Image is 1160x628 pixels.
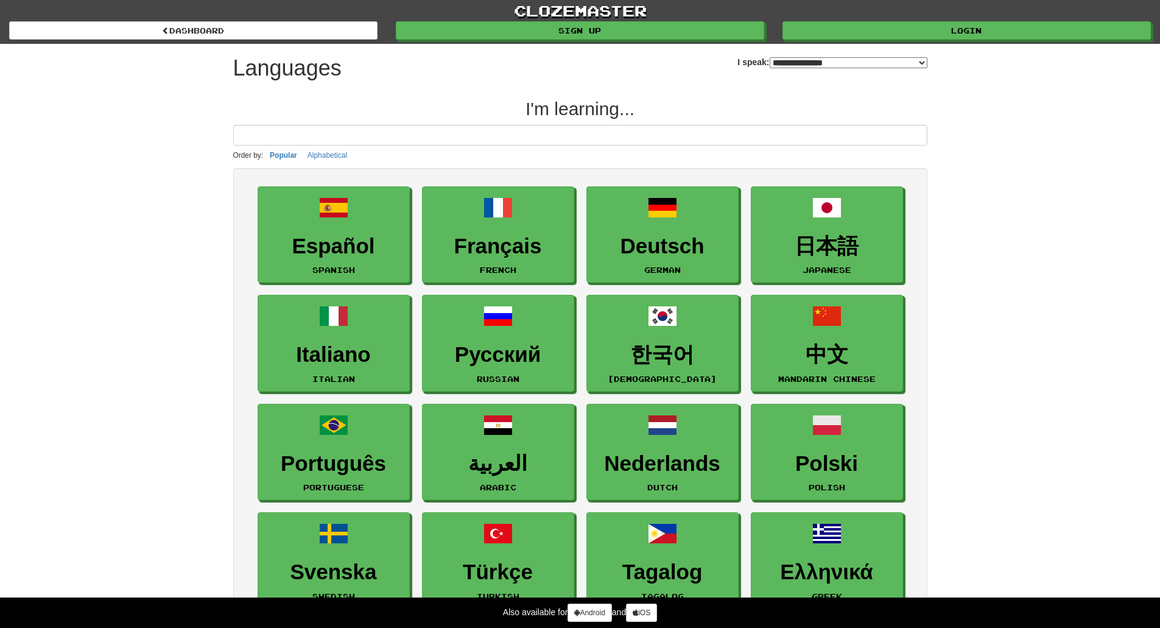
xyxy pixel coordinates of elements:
h3: Français [429,235,568,258]
a: FrançaisFrench [422,186,574,283]
a: NederlandsDutch [586,404,739,501]
small: [DEMOGRAPHIC_DATA] [608,375,717,383]
small: Order by: [233,151,264,160]
a: Login [782,21,1151,40]
a: SvenskaSwedish [258,512,410,609]
small: Russian [477,375,519,383]
a: iOS [626,604,657,622]
h3: Nederlands [593,452,732,476]
h1: Languages [233,56,342,80]
button: Popular [266,149,301,162]
h3: Polski [758,452,896,476]
h2: I'm learning... [233,99,927,119]
small: Japanese [803,266,851,274]
a: 한국어[DEMOGRAPHIC_DATA] [586,295,739,392]
h3: 한국어 [593,343,732,367]
small: German [644,266,681,274]
a: TürkçeTurkish [422,512,574,609]
h3: 日本語 [758,235,896,258]
a: 中文Mandarin Chinese [751,295,903,392]
h3: Español [264,235,403,258]
h3: Tagalog [593,560,732,584]
a: 日本語Japanese [751,186,903,283]
a: العربيةArabic [422,404,574,501]
small: Greek [812,592,842,601]
h3: Русский [429,343,568,367]
a: Sign up [396,21,764,40]
small: French [480,266,516,274]
a: DeutschGerman [586,186,739,283]
small: Polish [809,483,845,492]
small: Tagalog [641,592,684,601]
h3: Português [264,452,403,476]
a: TagalogTagalog [586,512,739,609]
a: PolskiPolish [751,404,903,501]
small: Portuguese [303,483,364,492]
small: Turkish [477,592,519,601]
small: Dutch [647,483,678,492]
small: Spanish [312,266,355,274]
label: I speak: [737,56,927,68]
h3: Deutsch [593,235,732,258]
small: Arabic [480,483,516,492]
a: PortuguêsPortuguese [258,404,410,501]
button: Alphabetical [304,149,351,162]
small: Italian [312,375,355,383]
small: Swedish [312,592,355,601]
small: Mandarin Chinese [778,375,876,383]
a: EspañolSpanish [258,186,410,283]
select: I speak: [770,57,927,68]
h3: Ελληνικά [758,560,896,584]
h3: Italiano [264,343,403,367]
a: ItalianoItalian [258,295,410,392]
h3: Svenska [264,560,403,584]
a: Android [568,604,611,622]
a: ΕλληνικάGreek [751,512,903,609]
a: dashboard [9,21,378,40]
a: РусскийRussian [422,295,574,392]
h3: Türkçe [429,560,568,584]
h3: العربية [429,452,568,476]
h3: 中文 [758,343,896,367]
